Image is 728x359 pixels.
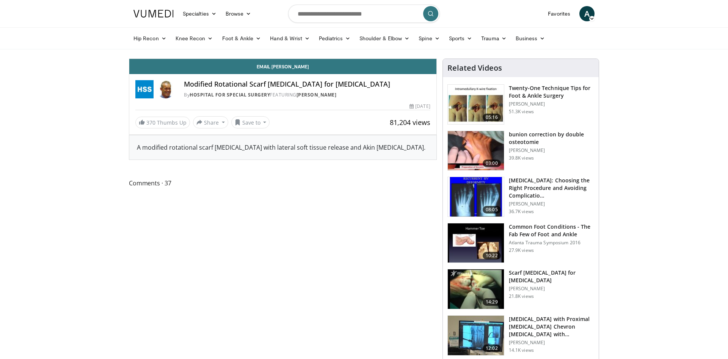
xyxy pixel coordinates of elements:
h4: Related Videos [447,63,502,73]
img: VuMedi Logo [133,10,174,17]
div: [DATE] [409,103,430,110]
img: 4559c471-f09d-4bda-8b3b-c296350a5489.150x105_q85_crop-smart_upscale.jpg [448,223,504,263]
p: [PERSON_NAME] [509,286,594,292]
a: 12:02 [MEDICAL_DATA] with Proximal [MEDICAL_DATA] Chevron [MEDICAL_DATA] with [PERSON_NAME]… [PER... [447,315,594,356]
span: 08:05 [483,206,501,214]
h3: [MEDICAL_DATA] with Proximal [MEDICAL_DATA] Chevron [MEDICAL_DATA] with [PERSON_NAME]… [509,315,594,338]
p: [PERSON_NAME] [509,147,594,153]
p: 21.8K views [509,293,534,299]
h4: Modified Rotational Scarf [MEDICAL_DATA] for [MEDICAL_DATA] [184,80,430,89]
p: [PERSON_NAME] [509,101,594,107]
h3: Common Foot Conditions - The Fab Few of Foot and Ankle [509,223,594,238]
a: Foot & Ankle [218,31,266,46]
img: Avatar [157,80,175,98]
span: Comments 37 [129,178,437,188]
a: Business [511,31,550,46]
a: [PERSON_NAME] [297,92,337,98]
h3: Twenty-One Technique Tips for Foot & Ankle Surgery [509,84,594,100]
span: 12:02 [483,345,501,352]
div: By FEATURING [184,92,430,98]
p: 51.3K views [509,109,534,115]
a: 370 Thumbs Up [135,117,190,128]
a: Shoulder & Elbow [355,31,414,46]
button: Share [193,116,228,128]
a: 03:00 bunion correction by double osteotomie [PERSON_NAME] 39.8K views [447,131,594,171]
span: 03:00 [483,160,501,167]
a: A [579,6,595,21]
a: Knee Recon [171,31,218,46]
img: 6702e58c-22b3-47ce-9497-b1c0ae175c4c.150x105_q85_crop-smart_upscale.jpg [448,85,504,124]
img: 3c75a04a-ad21-4ad9-966a-c963a6420fc5.150x105_q85_crop-smart_upscale.jpg [448,177,504,217]
a: Hip Recon [129,31,171,46]
p: [PERSON_NAME] [509,201,594,207]
p: [PERSON_NAME] [509,340,594,346]
p: 36.7K views [509,209,534,215]
a: Hospital for Special Surgery [190,92,270,98]
a: Spine [414,31,444,46]
a: Trauma [477,31,511,46]
input: Search topics, interventions [288,5,440,23]
h3: Scarf [MEDICAL_DATA] for [MEDICAL_DATA] [509,269,594,284]
h3: [MEDICAL_DATA]: Choosing the Right Procedure and Avoiding Complicatio… [509,177,594,199]
a: 08:05 [MEDICAL_DATA]: Choosing the Right Procedure and Avoiding Complicatio… [PERSON_NAME] 36.7K ... [447,177,594,217]
a: 10:22 Common Foot Conditions - The Fab Few of Foot and Ankle Atlanta Trauma Symposium 2016 27.9K ... [447,223,594,263]
a: Pediatrics [314,31,355,46]
p: 27.9K views [509,247,534,253]
img: 294729_0000_1.png.150x105_q85_crop-smart_upscale.jpg [448,131,504,171]
a: Hand & Wrist [265,31,314,46]
img: 08be0349-593e-48f1-bfea-69f97c3c7a0f.150x105_q85_crop-smart_upscale.jpg [448,316,504,355]
span: 14:29 [483,298,501,306]
a: 14:29 Scarf [MEDICAL_DATA] for [MEDICAL_DATA] [PERSON_NAME] 21.8K views [447,269,594,309]
p: 39.8K views [509,155,534,161]
a: Favorites [543,6,575,21]
img: Hospital for Special Surgery [135,80,154,98]
img: hR6qJalQBtA771a35hMDoxOjBrOw-uIx_1.150x105_q85_crop-smart_upscale.jpg [448,269,504,309]
p: 14.1K views [509,347,534,353]
h3: bunion correction by double osteotomie [509,131,594,146]
p: Atlanta Trauma Symposium 2016 [509,240,594,246]
span: 370 [146,119,155,126]
span: 10:22 [483,252,501,259]
span: 05:16 [483,114,501,121]
a: Sports [444,31,477,46]
a: Browse [221,6,256,21]
button: Save to [231,116,270,128]
span: 81,204 views [390,118,430,127]
a: Specialties [178,6,221,21]
a: 05:16 Twenty-One Technique Tips for Foot & Ankle Surgery [PERSON_NAME] 51.3K views [447,84,594,125]
div: A modified rotational scarf [MEDICAL_DATA] with lateral soft tissue release and Akin [MEDICAL_DATA]. [137,143,429,152]
a: Email [PERSON_NAME] [129,59,436,74]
